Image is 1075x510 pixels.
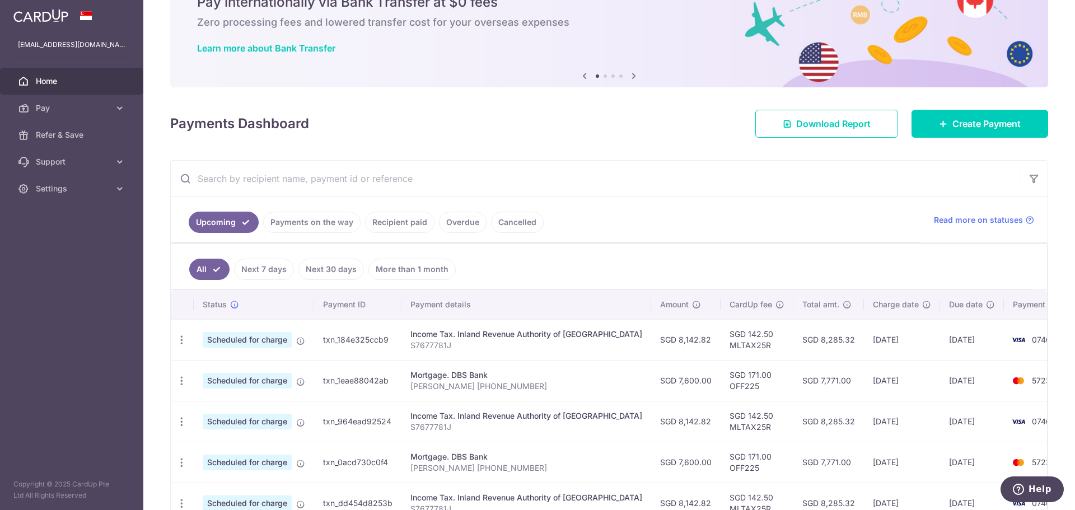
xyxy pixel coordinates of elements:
p: [EMAIL_ADDRESS][DOMAIN_NAME] [18,39,125,50]
span: Download Report [796,117,871,130]
a: All [189,259,230,280]
span: Status [203,299,227,310]
td: txn_1eae88042ab [314,360,401,401]
td: SGD 171.00 OFF225 [721,442,793,483]
span: Pay [36,102,110,114]
span: Home [36,76,110,87]
span: 0746 [1032,417,1051,426]
td: txn_0acd730c0f4 [314,442,401,483]
span: Charge date [873,299,919,310]
th: Payment ID [314,290,401,319]
span: CardUp fee [730,299,772,310]
img: Bank Card [1007,374,1030,387]
td: SGD 8,285.32 [793,319,864,360]
td: [DATE] [864,360,940,401]
img: Bank Card [1007,333,1030,347]
iframe: Opens a widget where you can find more information [1001,476,1064,504]
img: CardUp [13,9,68,22]
input: Search by recipient name, payment id or reference [171,161,1021,196]
td: [DATE] [864,319,940,360]
p: [PERSON_NAME] [PHONE_NUMBER] [410,462,642,474]
div: Mortgage. DBS Bank [410,369,642,381]
img: Bank Card [1007,456,1030,469]
span: Read more on statuses [934,214,1023,226]
span: Amount [660,299,689,310]
div: Income Tax. Inland Revenue Authority of [GEOGRAPHIC_DATA] [410,410,642,422]
a: Overdue [439,212,487,233]
div: Income Tax. Inland Revenue Authority of [GEOGRAPHIC_DATA] [410,329,642,340]
td: SGD 7,600.00 [651,360,721,401]
a: Create Payment [912,110,1048,138]
a: Next 30 days [298,259,364,280]
span: Scheduled for charge [203,332,292,348]
a: Next 7 days [234,259,294,280]
td: SGD 171.00 OFF225 [721,360,793,401]
td: SGD 7,600.00 [651,442,721,483]
span: Refer & Save [36,129,110,141]
td: [DATE] [940,360,1004,401]
td: SGD 8,285.32 [793,401,864,442]
span: 5723 [1032,376,1051,385]
td: txn_964ead92524 [314,401,401,442]
span: Support [36,156,110,167]
span: Scheduled for charge [203,373,292,389]
span: Create Payment [952,117,1021,130]
span: Total amt. [802,299,839,310]
a: Cancelled [491,212,544,233]
a: Upcoming [189,212,259,233]
span: Scheduled for charge [203,455,292,470]
td: [DATE] [864,401,940,442]
td: [DATE] [940,442,1004,483]
td: [DATE] [940,319,1004,360]
p: S7677781J [410,422,642,433]
a: Recipient paid [365,212,434,233]
td: SGD 7,771.00 [793,442,864,483]
h6: Zero processing fees and lowered transfer cost for your overseas expenses [197,16,1021,29]
td: SGD 8,142.82 [651,401,721,442]
span: 5723 [1032,457,1051,467]
h4: Payments Dashboard [170,114,309,134]
span: Due date [949,299,983,310]
span: 0746 [1032,335,1051,344]
td: [DATE] [940,401,1004,442]
div: Income Tax. Inland Revenue Authority of [GEOGRAPHIC_DATA] [410,492,642,503]
a: Payments on the way [263,212,361,233]
p: S7677781J [410,340,642,351]
span: Settings [36,183,110,194]
span: Scheduled for charge [203,414,292,429]
p: [PERSON_NAME] [PHONE_NUMBER] [410,381,642,392]
td: SGD 142.50 MLTAX25R [721,401,793,442]
a: Learn more about Bank Transfer [197,43,335,54]
a: Read more on statuses [934,214,1034,226]
th: Payment details [401,290,651,319]
td: SGD 7,771.00 [793,360,864,401]
div: Mortgage. DBS Bank [410,451,642,462]
td: SGD 142.50 MLTAX25R [721,319,793,360]
img: Bank Card [1007,415,1030,428]
td: SGD 8,142.82 [651,319,721,360]
td: txn_184e325ccb9 [314,319,401,360]
a: Download Report [755,110,898,138]
td: [DATE] [864,442,940,483]
a: More than 1 month [368,259,456,280]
